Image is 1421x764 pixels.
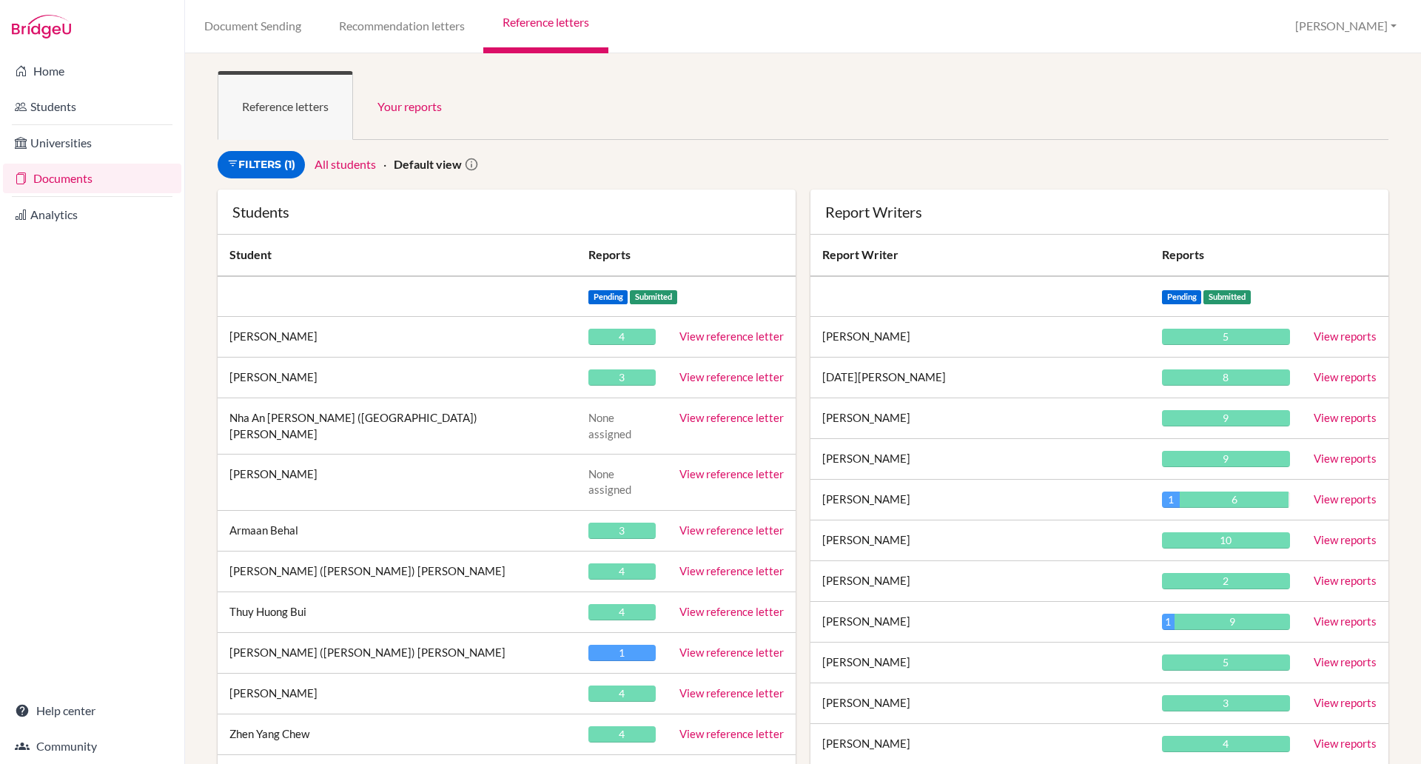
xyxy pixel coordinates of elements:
a: Students [3,92,181,121]
div: 4 [588,604,656,620]
a: View reports [1314,696,1377,709]
td: [PERSON_NAME] [810,683,1150,724]
div: 3 [588,523,656,539]
a: View reports [1314,655,1377,668]
div: 1 [1162,614,1175,630]
td: Nha An [PERSON_NAME] ([GEOGRAPHIC_DATA]) [PERSON_NAME] [218,398,577,455]
td: [PERSON_NAME] [810,480,1150,520]
a: View reports [1314,452,1377,465]
button: [PERSON_NAME] [1289,13,1403,40]
a: Help center [3,696,181,726]
div: 1 [1162,492,1180,508]
div: Students [232,204,781,219]
a: View reference letter [679,411,784,424]
td: [PERSON_NAME] ([PERSON_NAME]) [PERSON_NAME] [218,632,577,673]
td: [PERSON_NAME] [218,358,577,398]
td: [PERSON_NAME] [810,561,1150,602]
span: Submitted [1203,290,1251,304]
a: View reference letter [679,523,784,537]
div: 9 [1175,614,1290,630]
th: Student [218,235,577,276]
td: [PERSON_NAME] [810,398,1150,439]
a: View reference letter [679,329,784,343]
a: View reports [1314,329,1377,343]
div: Report Writers [825,204,1374,219]
div: 3 [1162,695,1290,711]
a: View reference letter [679,564,784,577]
div: 4 [588,726,656,743]
a: Home [3,56,181,86]
div: 9 [1162,410,1290,426]
td: [PERSON_NAME] [218,454,577,510]
a: View reference letter [679,605,784,618]
a: View reports [1314,492,1377,506]
div: 6 [1180,492,1289,508]
td: [PERSON_NAME] [810,520,1150,561]
strong: Default view [394,157,462,171]
a: Your reports [353,71,466,140]
img: Bridge-U [12,15,71,38]
td: Thuy Huong Bui [218,592,577,632]
div: 5 [1162,329,1290,345]
div: 4 [588,563,656,580]
a: View reports [1314,614,1377,628]
td: [PERSON_NAME] ([PERSON_NAME]) [PERSON_NAME] [218,551,577,592]
a: Filters (1) [218,151,305,178]
th: Report Writer [810,235,1150,276]
td: [PERSON_NAME] [810,602,1150,643]
span: Submitted [630,290,677,304]
td: [PERSON_NAME] [218,673,577,714]
a: Community [3,731,181,761]
th: Reports [577,235,796,276]
a: Analytics [3,200,181,229]
span: Pending [1162,290,1202,304]
div: 2 [1162,573,1290,589]
a: Documents [3,164,181,193]
a: View reference letter [679,727,784,740]
div: 4 [588,686,656,702]
span: Pending [588,290,628,304]
th: Reports [1150,235,1302,276]
div: 4 [588,329,656,345]
a: View reference letter [679,370,784,383]
div: 4 [1162,736,1290,752]
a: View reports [1314,533,1377,546]
td: [PERSON_NAME] [810,643,1150,683]
a: View reference letter [679,646,784,659]
a: View reports [1314,370,1377,383]
a: Universities [3,128,181,158]
div: 10 [1162,532,1290,549]
div: 5 [1162,654,1290,671]
a: All students [315,157,376,171]
td: Zhen Yang Chew [218,714,577,754]
a: View reports [1314,411,1377,424]
div: 1 [588,645,656,661]
td: [PERSON_NAME] [218,317,577,358]
div: 3 [588,369,656,386]
span: None assigned [588,467,631,496]
a: Reference letters [218,71,353,140]
a: View reports [1314,737,1377,750]
td: [PERSON_NAME] [810,317,1150,358]
a: View reference letter [679,686,784,700]
div: 9 [1162,451,1290,467]
span: None assigned [588,411,631,440]
td: [PERSON_NAME] [810,439,1150,480]
div: 8 [1162,369,1290,386]
a: View reference letter [679,467,784,480]
td: Armaan Behal [218,510,577,551]
a: View reports [1314,574,1377,587]
td: [DATE][PERSON_NAME] [810,358,1150,398]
